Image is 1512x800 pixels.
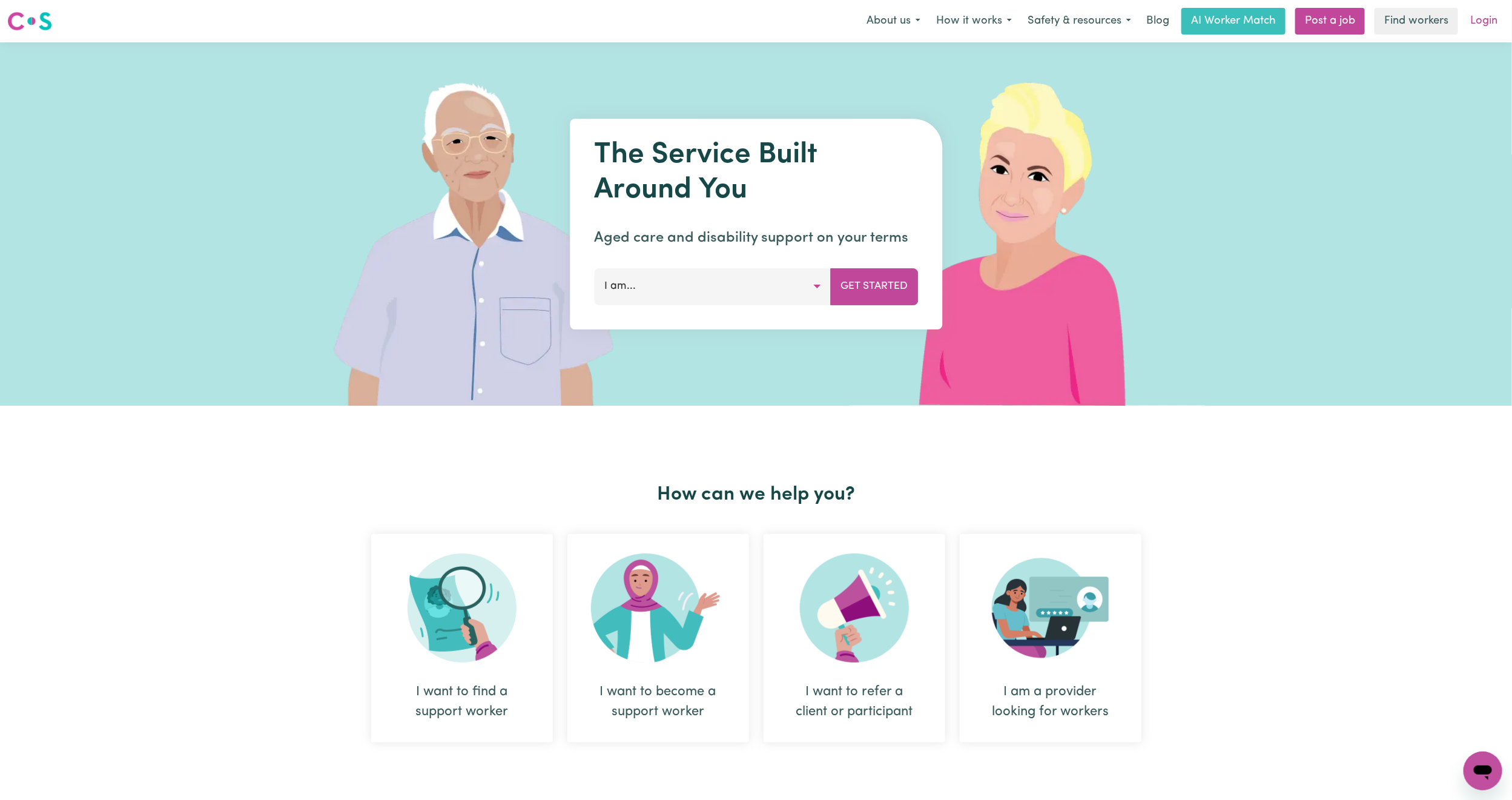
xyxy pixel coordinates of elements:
[1375,8,1458,35] a: Find workers
[594,268,831,305] button: I am...
[594,227,918,249] p: Aged care and disability support on your terms
[1020,8,1139,34] button: Safety & resources
[371,534,553,742] div: I want to find a support worker
[364,483,1149,506] h2: How can we help you?
[992,554,1109,663] img: Provider
[830,268,918,305] button: Get Started
[960,534,1141,742] div: I am a provider looking for workers
[567,534,749,742] div: I want to become a support worker
[594,138,918,208] h1: The Service Built Around You
[764,534,945,742] div: I want to refer a client or participant
[928,8,1020,34] button: How it works
[408,554,517,663] img: Search
[1295,8,1365,35] a: Post a job
[7,10,52,32] img: Careseekers logo
[400,682,524,722] div: I want to find a support worker
[7,7,52,35] a: Careseekers logo
[1181,8,1286,35] a: AI Worker Match
[859,8,928,34] button: About us
[591,554,725,663] img: Become Worker
[793,682,916,722] div: I want to refer a client or participant
[1139,8,1177,35] a: Blog
[989,682,1112,722] div: I am a provider looking for workers
[800,554,909,663] img: Refer
[596,682,720,722] div: I want to become a support worker
[1464,752,1502,790] iframe: Button to launch messaging window, conversation in progress
[1463,8,1505,35] a: Login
